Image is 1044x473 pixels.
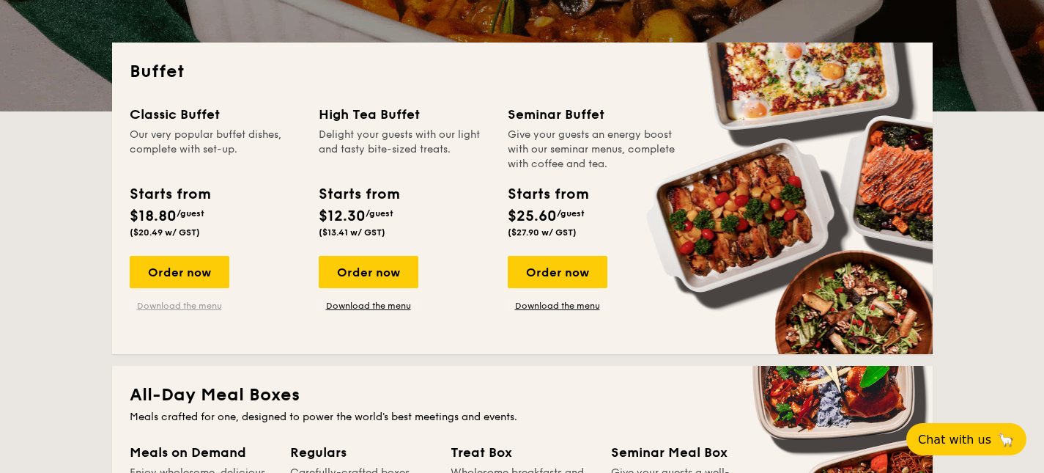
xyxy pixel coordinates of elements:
[290,442,433,463] div: Regulars
[319,256,418,288] div: Order now
[130,128,301,172] div: Our very popular buffet dishes, complete with set-up.
[130,442,273,463] div: Meals on Demand
[130,208,177,225] span: $18.80
[130,300,229,312] a: Download the menu
[918,433,991,447] span: Chat with us
[997,431,1015,448] span: 🦙
[319,128,490,172] div: Delight your guests with our light and tasty bite-sized treats.
[508,128,679,172] div: Give your guests an energy boost with our seminar menus, complete with coffee and tea.
[508,227,577,238] span: ($27.90 w/ GST)
[557,208,585,219] span: /guest
[130,384,915,407] h2: All-Day Meal Boxes
[319,300,418,312] a: Download the menu
[906,423,1026,455] button: Chat with us🦙
[130,256,229,288] div: Order now
[319,104,490,125] div: High Tea Buffet
[130,60,915,84] h2: Buffet
[508,208,557,225] span: $25.60
[130,104,301,125] div: Classic Buffet
[130,410,915,425] div: Meals crafted for one, designed to power the world's best meetings and events.
[451,442,593,463] div: Treat Box
[177,208,204,219] span: /guest
[130,183,210,205] div: Starts from
[130,227,200,238] span: ($20.49 w/ GST)
[319,227,385,238] span: ($13.41 w/ GST)
[366,208,393,219] span: /guest
[508,183,588,205] div: Starts from
[319,208,366,225] span: $12.30
[508,104,679,125] div: Seminar Buffet
[508,300,607,312] a: Download the menu
[319,183,399,205] div: Starts from
[611,442,754,463] div: Seminar Meal Box
[508,256,607,288] div: Order now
